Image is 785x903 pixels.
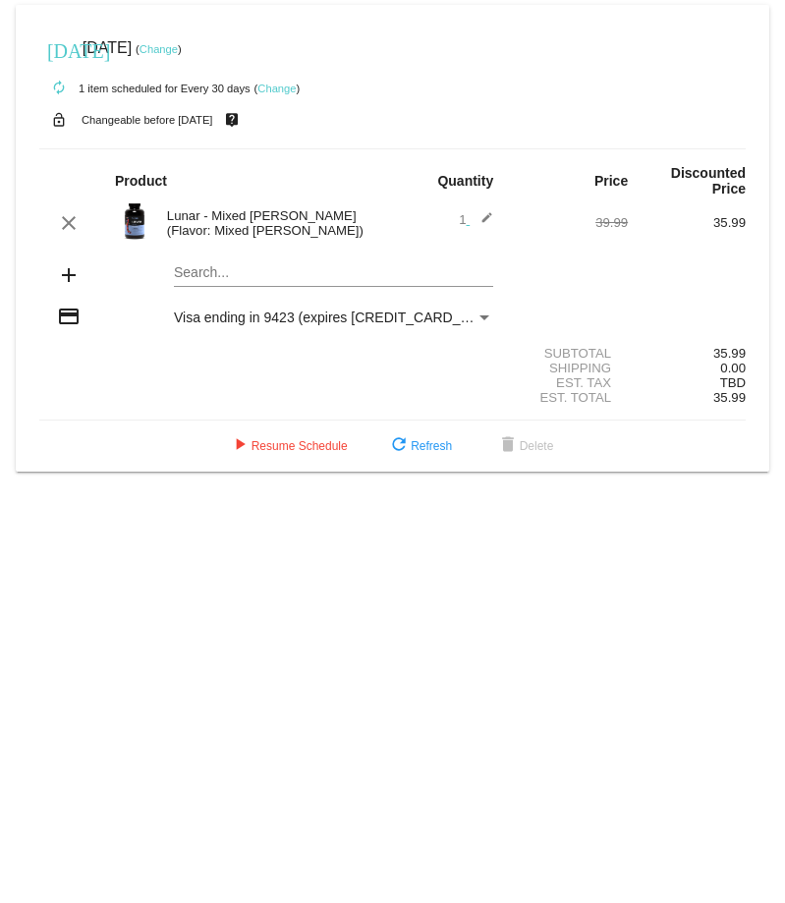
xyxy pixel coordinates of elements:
[510,390,628,405] div: Est. Total
[510,346,628,361] div: Subtotal
[510,361,628,375] div: Shipping
[47,107,71,133] mat-icon: lock_open
[470,211,493,235] mat-icon: edit
[220,107,244,133] mat-icon: live_help
[115,173,167,189] strong: Product
[387,439,452,453] span: Refresh
[720,361,746,375] span: 0.00
[459,212,493,227] span: 1
[174,310,493,325] mat-select: Payment Method
[496,434,520,458] mat-icon: delete
[174,310,503,325] span: Visa ending in 9423 (expires [CREDIT_CARD_DATA])
[594,173,628,189] strong: Price
[387,434,411,458] mat-icon: refresh
[47,77,71,100] mat-icon: autorenew
[174,265,493,281] input: Search...
[510,215,628,230] div: 39.99
[628,215,746,230] div: 35.99
[628,346,746,361] div: 35.99
[371,428,468,464] button: Refresh
[157,208,393,238] div: Lunar - Mixed [PERSON_NAME] (Flavor: Mixed [PERSON_NAME])
[437,173,493,189] strong: Quantity
[57,305,81,328] mat-icon: credit_card
[510,375,628,390] div: Est. Tax
[228,439,348,453] span: Resume Schedule
[671,165,746,197] strong: Discounted Price
[480,428,570,464] button: Delete
[713,390,746,405] span: 35.99
[136,43,182,55] small: ( )
[257,83,296,94] a: Change
[39,83,251,94] small: 1 item scheduled for Every 30 days
[496,439,554,453] span: Delete
[47,37,71,61] mat-icon: [DATE]
[228,434,252,458] mat-icon: play_arrow
[115,201,154,241] img: Image-1-Carousel-Lunar-MB-Roman-Berezecky.png
[82,114,213,126] small: Changeable before [DATE]
[720,375,746,390] span: TBD
[140,43,178,55] a: Change
[254,83,301,94] small: ( )
[57,263,81,287] mat-icon: add
[212,428,364,464] button: Resume Schedule
[57,211,81,235] mat-icon: clear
